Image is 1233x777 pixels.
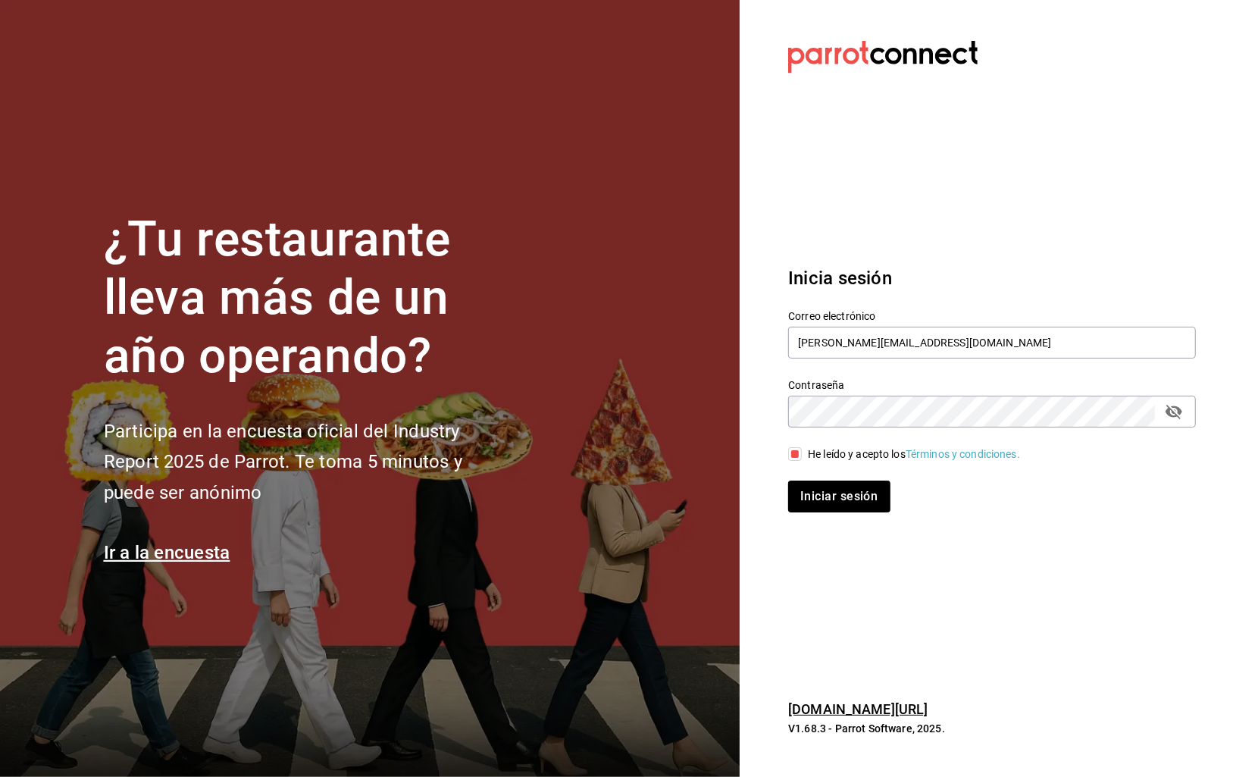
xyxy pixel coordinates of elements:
h2: Participa en la encuesta oficial del Industry Report 2025 de Parrot. Te toma 5 minutos y puede se... [104,416,513,509]
a: Ir a la encuesta [104,542,230,563]
a: [DOMAIN_NAME][URL] [788,701,928,717]
p: V1.68.3 - Parrot Software, 2025. [788,721,1196,736]
button: Iniciar sesión [788,481,890,512]
input: Ingresa tu correo electrónico [788,327,1196,359]
a: Términos y condiciones. [906,448,1020,460]
label: Correo electrónico [788,312,1196,322]
button: passwordField [1161,399,1187,425]
h1: ¿Tu restaurante lleva más de un año operando? [104,211,513,385]
h3: Inicia sesión [788,265,1196,292]
div: He leído y acepto los [808,446,1020,462]
label: Contraseña [788,381,1196,391]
